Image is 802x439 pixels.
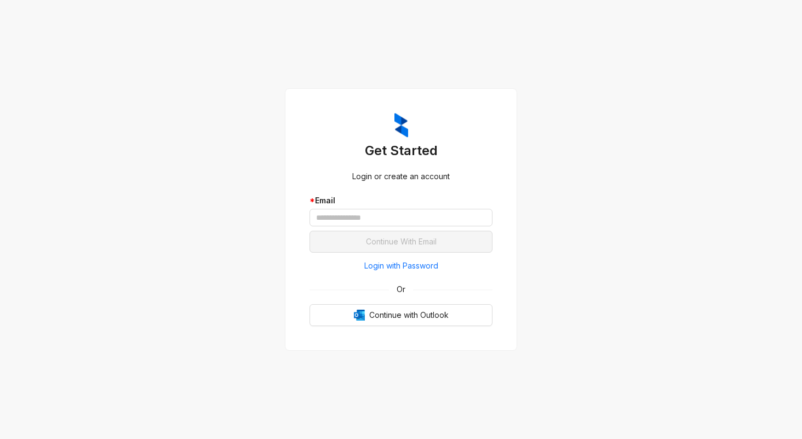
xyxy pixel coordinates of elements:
[310,170,492,183] div: Login or create an account
[389,283,413,295] span: Or
[310,142,492,159] h3: Get Started
[310,231,492,253] button: Continue With Email
[310,304,492,326] button: OutlookContinue with Outlook
[369,309,449,321] span: Continue with Outlook
[354,310,365,321] img: Outlook
[310,195,492,207] div: Email
[394,113,408,138] img: ZumaIcon
[310,257,492,275] button: Login with Password
[364,260,438,272] span: Login with Password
